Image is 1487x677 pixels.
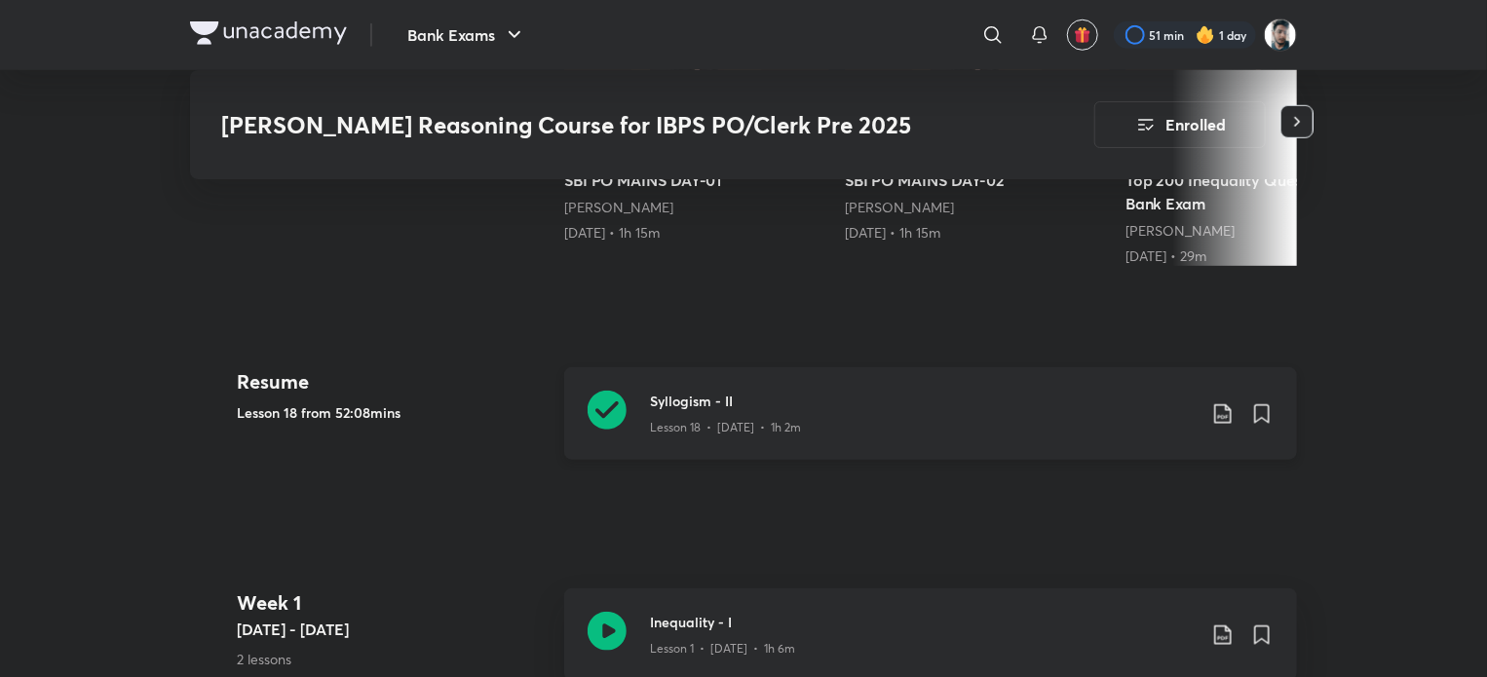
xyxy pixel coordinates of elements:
[564,198,673,216] a: [PERSON_NAME]
[1125,221,1391,241] div: Puneet Kumar Sharma
[650,612,1196,632] h3: Inequality - I
[1196,25,1215,45] img: streak
[1094,101,1266,148] button: Enrolled
[221,111,984,139] h3: [PERSON_NAME] Reasoning Course for IBPS PO/Clerk Pre 2025
[1125,246,1391,266] div: 25th May • 29m
[564,198,829,217] div: Puneet Kumar Sharma
[190,21,347,45] img: Company Logo
[845,198,954,216] a: [PERSON_NAME]
[237,402,549,423] h5: Lesson 18 from 52:08mins
[237,588,549,618] h4: Week 1
[396,16,538,55] button: Bank Exams
[1125,221,1235,240] a: [PERSON_NAME]
[1067,19,1098,51] button: avatar
[1264,19,1297,52] img: Snehasish Das
[845,198,1110,217] div: Puneet Kumar Sharma
[1125,169,1391,215] h5: Top 200 Inequality Questions for all Bank Exam
[190,21,347,50] a: Company Logo
[650,391,1196,411] h3: Syllogism - II
[650,419,801,436] p: Lesson 18 • [DATE] • 1h 2m
[845,223,1110,243] div: 18th Apr • 1h 15m
[564,223,829,243] div: 17th Apr • 1h 15m
[650,640,795,658] p: Lesson 1 • [DATE] • 1h 6m
[237,367,549,396] h4: Resume
[564,169,829,192] h5: SBI PO MAINS DAY-01
[1074,26,1091,44] img: avatar
[845,169,1110,192] h5: SBI PO MAINS DAY-02
[237,649,549,669] p: 2 lessons
[237,618,549,641] h5: [DATE] - [DATE]
[564,367,1297,483] a: Syllogism - IILesson 18 • [DATE] • 1h 2m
